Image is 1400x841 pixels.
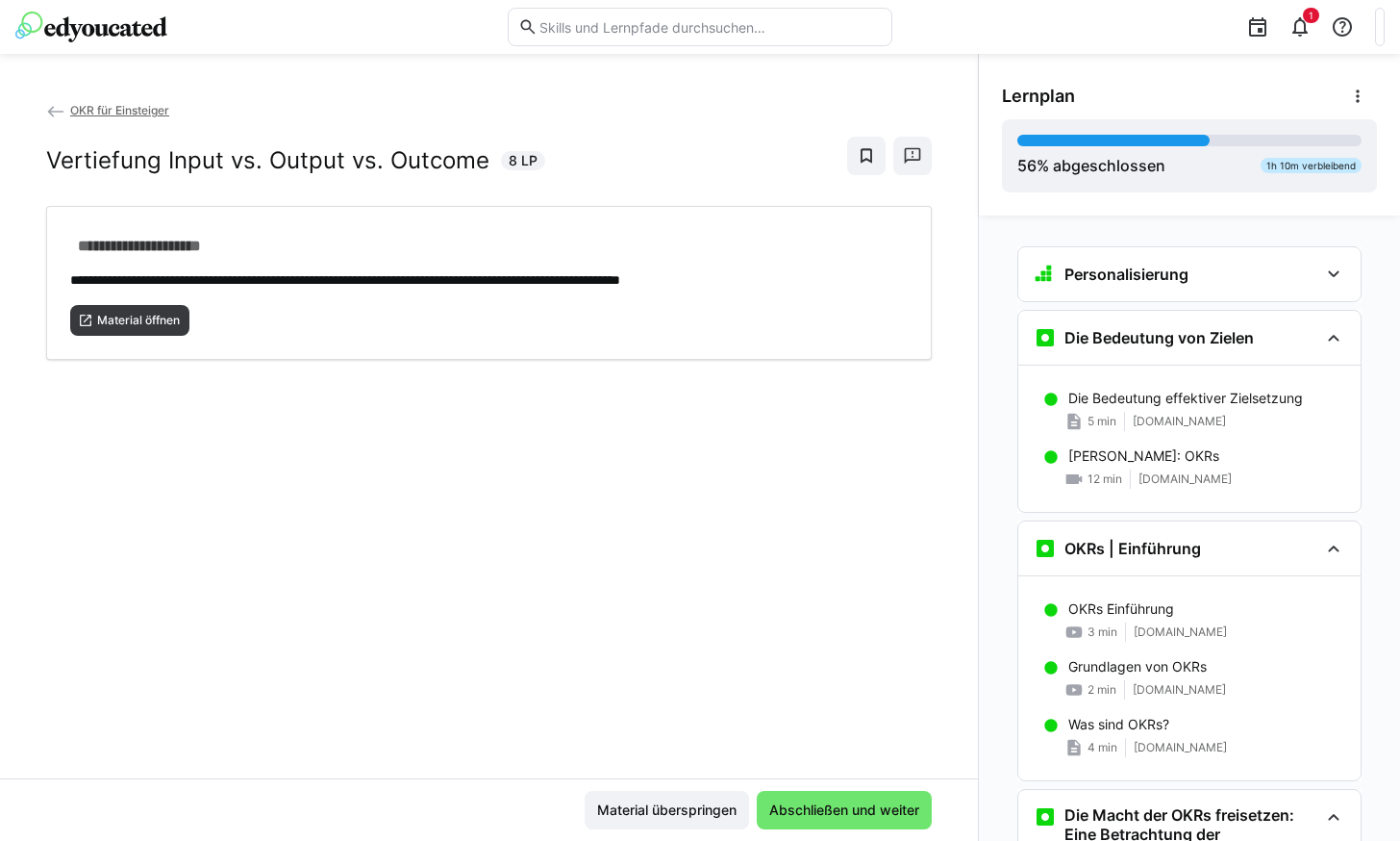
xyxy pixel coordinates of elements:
[1134,740,1227,755] span: [DOMAIN_NAME]
[1017,156,1037,175] span: 56
[70,305,189,336] button: Material öffnen
[1068,446,1219,466] p: [PERSON_NAME]: OKRs
[95,313,182,328] span: Material öffnen
[1068,389,1303,408] p: Die Bedeutung effektiver Zielsetzung
[46,103,169,117] a: OKR für Einsteiger
[766,801,922,820] span: Abschließen und weiter
[537,18,882,36] input: Skills und Lernpfade durchsuchen…
[1087,740,1117,755] span: 4 min
[1068,657,1207,676] p: Grundlagen von OKRs
[1064,265,1188,284] h3: Personalisierung
[757,791,932,829] button: Abschließen und weiter
[1017,154,1165,177] div: % abgeschlossen
[70,103,169,117] span: OKR für Einsteiger
[1064,328,1254,347] h3: Die Bedeutung von Zielen
[585,791,749,829] button: Material überspringen
[1068,715,1169,734] p: Was sind OKRs?
[509,151,537,170] span: 8 LP
[1087,682,1116,698] span: 2 min
[1309,10,1313,21] span: 1
[1133,414,1226,429] span: [DOMAIN_NAME]
[46,146,489,175] h2: Vertiefung Input vs. Output vs. Outcome
[1134,624,1227,640] span: [DOMAIN_NAME]
[1087,624,1117,640] span: 3 min
[1087,414,1116,429] span: 5 min
[1002,86,1075,107] span: Lernplan
[1138,471,1232,487] span: [DOMAIN_NAME]
[1133,682,1226,698] span: [DOMAIN_NAME]
[1087,471,1122,487] span: 12 min
[594,801,739,820] span: Material überspringen
[1068,599,1174,619] p: OKRs Einführung
[1261,158,1362,173] div: 1h 10m verbleibend
[1064,539,1201,558] h3: OKRs | Einführung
